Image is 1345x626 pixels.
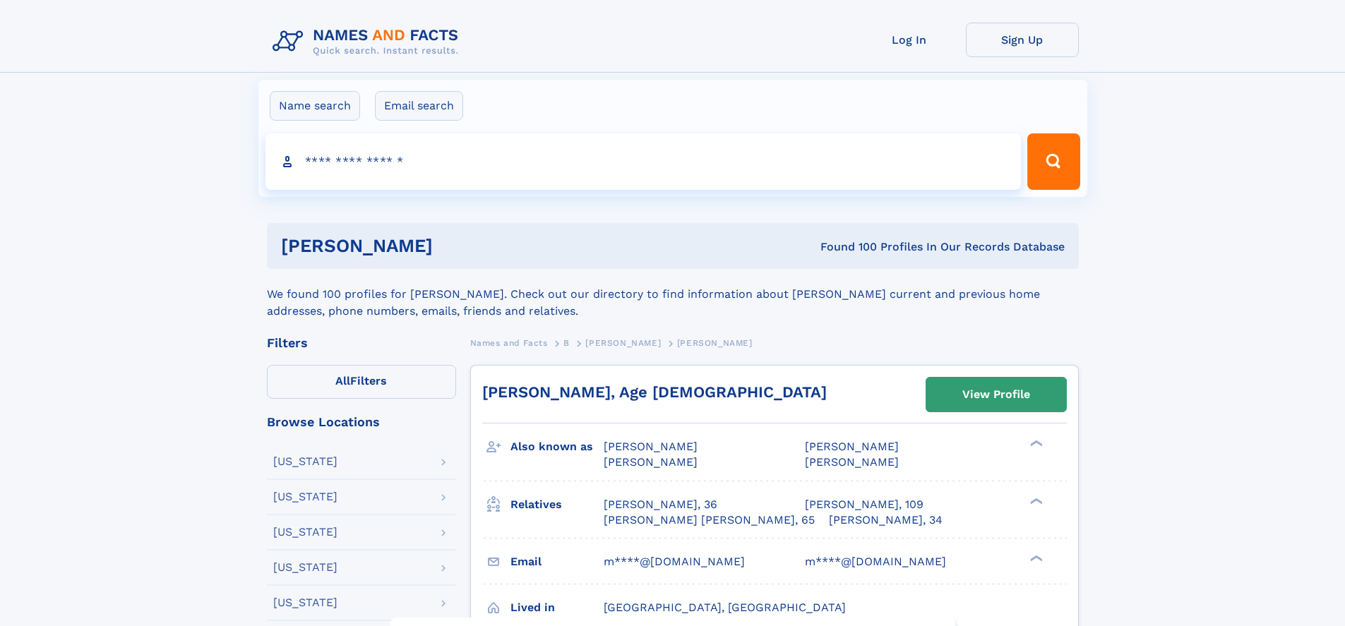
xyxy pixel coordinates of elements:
[273,491,337,502] div: [US_STATE]
[604,512,815,528] a: [PERSON_NAME] [PERSON_NAME], 65
[962,378,1030,411] div: View Profile
[470,334,548,351] a: Names and Facts
[563,338,570,348] span: B
[1027,439,1044,448] div: ❯
[966,23,1079,57] a: Sign Up
[273,562,337,573] div: [US_STATE]
[267,23,470,61] img: Logo Names and Facts
[510,596,604,620] h3: Lived in
[267,269,1079,320] div: We found 100 profiles for [PERSON_NAME]. Check out our directory to find information about [PERSO...
[510,550,604,574] h3: Email
[267,365,456,399] label: Filters
[1027,496,1044,505] div: ❯
[273,456,337,467] div: [US_STATE]
[585,338,661,348] span: [PERSON_NAME]
[267,337,456,349] div: Filters
[273,597,337,608] div: [US_STATE]
[829,512,943,528] a: [PERSON_NAME], 34
[265,133,1022,190] input: search input
[926,378,1066,411] a: View Profile
[677,338,753,348] span: [PERSON_NAME]
[482,383,827,401] a: [PERSON_NAME], Age [DEMOGRAPHIC_DATA]
[853,23,966,57] a: Log In
[604,497,717,512] a: [PERSON_NAME], 36
[267,416,456,428] div: Browse Locations
[604,455,698,469] span: [PERSON_NAME]
[604,601,846,614] span: [GEOGRAPHIC_DATA], [GEOGRAPHIC_DATA]
[281,237,627,255] h1: [PERSON_NAME]
[563,334,570,351] a: B
[510,493,604,517] h3: Relatives
[1027,553,1044,562] div: ❯
[585,334,661,351] a: [PERSON_NAME]
[375,91,463,121] label: Email search
[805,455,899,469] span: [PERSON_NAME]
[604,440,698,453] span: [PERSON_NAME]
[335,374,350,387] span: All
[510,435,604,459] h3: Also known as
[626,239,1065,255] div: Found 100 Profiles In Our Records Database
[805,440,899,453] span: [PERSON_NAME]
[805,497,923,512] a: [PERSON_NAME], 109
[270,91,360,121] label: Name search
[1027,133,1080,190] button: Search Button
[273,526,337,538] div: [US_STATE]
